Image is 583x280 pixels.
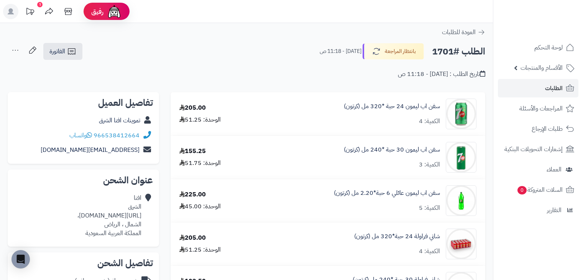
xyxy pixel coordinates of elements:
[446,185,476,216] img: 1747541306-e6e5e2d5-9b67-463e-b81b-59a02ee4-90x90.jpg
[179,190,206,199] div: 225.00
[179,245,221,254] div: الوحدة: 51.25
[344,102,440,111] a: سفن اب ليمون 24 حبة *320 مل (كرتون)
[94,131,140,140] a: 966538412664
[498,140,578,158] a: إشعارات التحويلات البنكية
[498,201,578,219] a: التقارير
[545,83,563,94] span: الطلبات
[179,147,206,156] div: 155.25
[99,116,140,125] a: تموينات افنا الشرق
[532,124,563,134] span: طلبات الإرجاع
[517,186,527,194] span: 0
[49,47,65,56] span: الفاتورة
[107,4,122,19] img: ai-face.png
[442,28,485,37] a: العودة للطلبات
[446,142,476,173] img: 1747541124-caa6673e-b677-477c-bbb4-b440b79b-90x90.jpg
[91,7,103,16] span: رفيق
[179,202,221,211] div: الوحدة: 45.00
[446,229,476,259] img: 1747542077-4f066927-1750-4e9d-9c34-ff2f7387-90x90.jpg
[517,184,563,195] span: السلات المتروكة
[519,103,563,114] span: المراجعات والأسئلة
[498,38,578,57] a: لوحة التحكم
[534,42,563,53] span: لوحة التحكم
[344,145,440,154] a: سفن اب ليمون 30 حبة *240 مل (كرتون)
[363,43,424,59] button: بانتظار المراجعة
[432,44,485,59] h2: الطلب #1701
[547,164,562,175] span: العملاء
[419,204,440,212] div: الكمية: 5
[14,259,153,268] h2: تفاصيل الشحن
[69,131,92,140] a: واتساب
[419,247,440,256] div: الكمية: 4
[531,6,576,22] img: logo-2.png
[179,159,221,168] div: الوحدة: 51.75
[41,145,140,155] a: [EMAIL_ADDRESS][DOMAIN_NAME]
[398,70,485,79] div: تاريخ الطلب : [DATE] - 11:18 ص
[419,160,440,169] div: الكمية: 3
[14,176,153,185] h2: عنوان الشحن
[11,250,30,268] div: Open Intercom Messenger
[179,115,221,124] div: الوحدة: 51.25
[498,120,578,138] a: طلبات الإرجاع
[442,28,476,37] span: العودة للطلبات
[498,160,578,179] a: العملاء
[498,79,578,97] a: الطلبات
[498,181,578,199] a: السلات المتروكة0
[20,4,39,21] a: تحديثات المنصة
[179,104,206,112] div: 205.00
[419,117,440,126] div: الكمية: 4
[521,63,563,73] span: الأقسام والمنتجات
[37,2,43,7] div: 1
[179,234,206,242] div: 205.00
[320,48,361,55] small: [DATE] - 11:18 ص
[547,205,562,216] span: التقارير
[43,43,82,60] a: الفاتورة
[354,232,440,241] a: شاني فراولة 24 حبة*320 مل (كرتون)
[446,99,476,129] img: 1747540602-UsMwFj3WdUIJzISPTZ6ZIXs6lgAaNT6J-90x90.jpg
[77,194,141,237] div: افنا الشرق [URL][DOMAIN_NAME]، الشمال ، الرياض المملكة العربية السعودية
[504,144,563,155] span: إشعارات التحويلات البنكية
[498,99,578,118] a: المراجعات والأسئلة
[334,189,440,198] a: سفن اب ليمون عائلي 6 حبة*2.20 مل (كرتون)
[14,98,153,107] h2: تفاصيل العميل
